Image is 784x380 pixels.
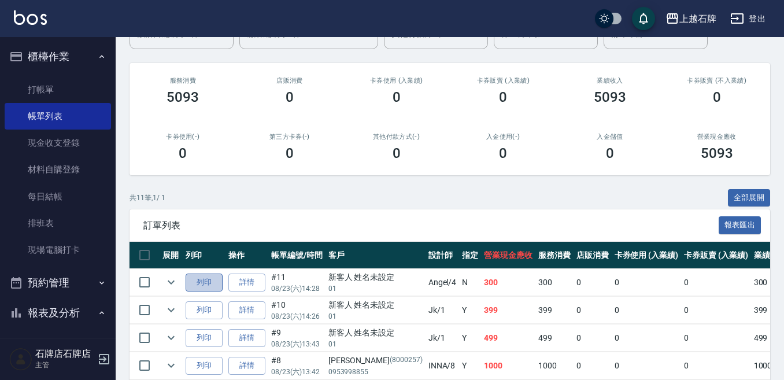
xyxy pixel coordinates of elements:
img: Logo [14,10,47,25]
a: 每日結帳 [5,183,111,210]
th: 展開 [160,242,183,269]
h2: 第三方卡券(-) [250,133,330,141]
h2: 卡券使用 (入業績) [357,77,436,84]
th: 店販消費 [574,242,612,269]
button: expand row [162,274,180,291]
p: (8000257) [390,355,423,367]
a: 現金收支登錄 [5,130,111,156]
a: 打帳單 [5,76,111,103]
button: expand row [162,301,180,319]
td: 0 [612,297,682,324]
button: save [632,7,655,30]
h3: 0 [286,89,294,105]
button: 全部展開 [728,189,771,207]
a: 報表目錄 [5,332,111,359]
td: 0 [612,324,682,352]
div: 新客人 姓名未設定 [328,271,423,283]
p: 08/23 (六) 13:42 [271,367,323,377]
h2: 其他付款方式(-) [357,133,436,141]
td: Y [459,297,481,324]
a: 詳情 [228,329,265,347]
td: 0 [574,269,612,296]
th: 卡券販賣 (入業績) [681,242,751,269]
td: 499 [481,324,535,352]
a: 帳單列表 [5,103,111,130]
button: 列印 [186,329,223,347]
a: 現場電腦打卡 [5,237,111,263]
button: expand row [162,329,180,346]
td: INNA /8 [426,352,460,379]
h5: 石牌店石牌店 [35,348,94,360]
th: 設計師 [426,242,460,269]
p: 08/23 (六) 13:43 [271,339,323,349]
td: 0 [612,269,682,296]
h2: 入金使用(-) [464,133,543,141]
h3: 0 [713,89,721,105]
th: 客戶 [326,242,426,269]
td: 399 [535,297,574,324]
th: 帳單編號/時間 [268,242,326,269]
p: 08/23 (六) 14:28 [271,283,323,294]
h3: 5093 [701,145,733,161]
h2: 入金儲值 [571,133,650,141]
p: 01 [328,311,423,322]
h3: 0 [179,145,187,161]
button: 登出 [726,8,770,29]
td: #11 [268,269,326,296]
h3: 服務消費 [143,77,223,84]
button: 上越石牌 [661,7,721,31]
h2: 營業現金應收 [677,133,756,141]
button: 列印 [186,301,223,319]
td: 1000 [481,352,535,379]
a: 詳情 [228,301,265,319]
h3: 0 [499,89,507,105]
button: 報表及分析 [5,298,111,328]
td: 0 [681,269,751,296]
button: 列印 [186,274,223,292]
td: 0 [574,352,612,379]
td: #9 [268,324,326,352]
div: 上越石牌 [679,12,716,26]
td: Angel /4 [426,269,460,296]
img: Person [9,348,32,371]
h3: 0 [393,89,401,105]
td: Jk /1 [426,324,460,352]
th: 服務消費 [535,242,574,269]
td: N [459,269,481,296]
button: expand row [162,357,180,374]
td: 0 [681,324,751,352]
td: Y [459,352,481,379]
th: 列印 [183,242,225,269]
a: 排班表 [5,210,111,237]
p: 共 11 筆, 1 / 1 [130,193,165,203]
td: 499 [535,324,574,352]
h2: 卡券販賣 (入業績) [464,77,543,84]
h3: 5093 [167,89,199,105]
div: 新客人 姓名未設定 [328,327,423,339]
td: 0 [574,324,612,352]
a: 詳情 [228,274,265,292]
button: 列印 [186,357,223,375]
th: 指定 [459,242,481,269]
td: #10 [268,297,326,324]
p: 0953998855 [328,367,423,377]
th: 卡券使用 (入業績) [612,242,682,269]
td: Y [459,324,481,352]
td: 300 [481,269,535,296]
h2: 業績收入 [571,77,650,84]
h2: 卡券使用(-) [143,133,223,141]
button: 櫃檯作業 [5,42,111,72]
th: 營業現金應收 [481,242,535,269]
p: 08/23 (六) 14:26 [271,311,323,322]
h3: 0 [393,145,401,161]
td: #8 [268,352,326,379]
td: 300 [535,269,574,296]
h3: 0 [499,145,507,161]
h3: 0 [286,145,294,161]
p: 01 [328,339,423,349]
h3: 0 [606,145,614,161]
span: 訂單列表 [143,220,719,231]
p: 01 [328,283,423,294]
td: 0 [612,352,682,379]
td: 0 [574,297,612,324]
